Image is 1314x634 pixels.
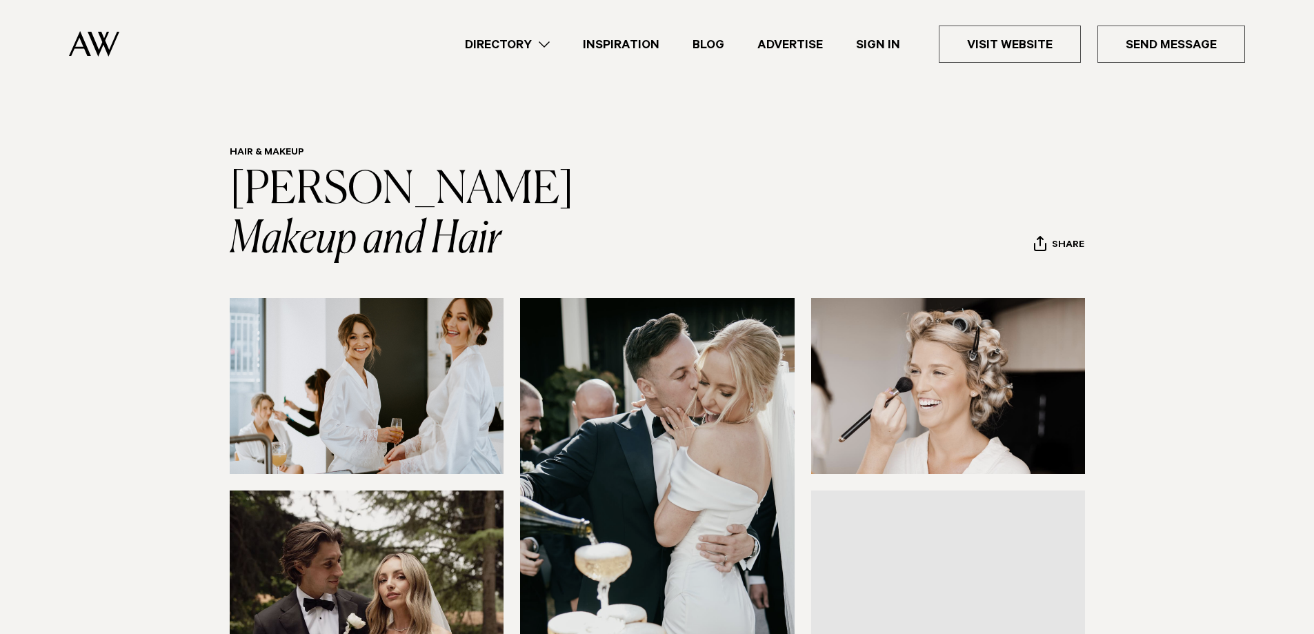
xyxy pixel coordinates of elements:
[230,148,304,159] a: Hair & Makeup
[839,35,917,54] a: Sign In
[939,26,1081,63] a: Visit Website
[69,31,119,57] img: Auckland Weddings Logo
[1033,235,1085,256] button: Share
[566,35,676,54] a: Inspiration
[676,35,741,54] a: Blog
[1097,26,1245,63] a: Send Message
[230,168,581,262] a: [PERSON_NAME] Makeup and Hair
[741,35,839,54] a: Advertise
[1052,239,1084,252] span: Share
[448,35,566,54] a: Directory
